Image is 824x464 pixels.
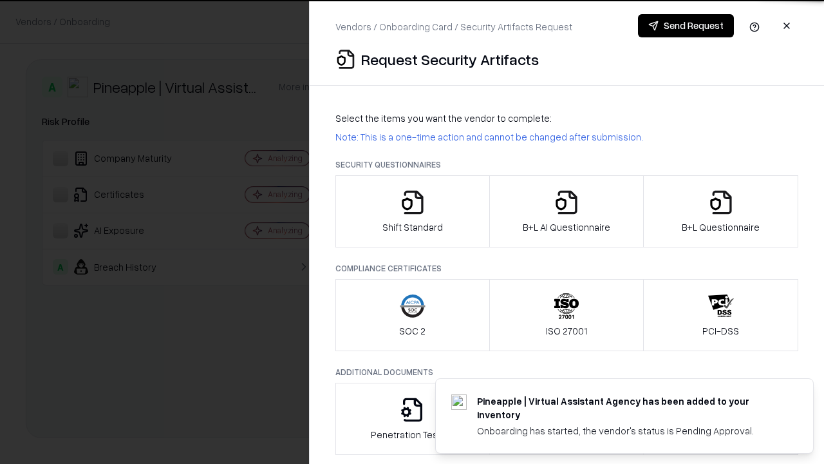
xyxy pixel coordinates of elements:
p: Shift Standard [382,220,443,234]
p: B+L Questionnaire [682,220,760,234]
button: PCI-DSS [643,279,798,351]
p: Select the items you want the vendor to complete: [335,111,798,125]
button: ISO 27001 [489,279,644,351]
img: trypineapple.com [451,394,467,410]
p: ISO 27001 [546,324,587,338]
button: Send Request [638,14,734,37]
p: SOC 2 [399,324,426,338]
button: SOC 2 [335,279,490,351]
p: PCI-DSS [702,324,739,338]
button: B+L AI Questionnaire [489,175,644,247]
p: Vendors / Onboarding Card / Security Artifacts Request [335,20,572,34]
button: Shift Standard [335,175,490,247]
div: Onboarding has started, the vendor's status is Pending Approval. [477,424,782,438]
button: B+L Questionnaire [643,175,798,247]
p: Compliance Certificates [335,263,798,274]
p: Note: This is a one-time action and cannot be changed after submission. [335,130,798,144]
button: Penetration Testing [335,383,490,455]
p: Security Questionnaires [335,159,798,170]
p: Additional Documents [335,367,798,378]
p: Penetration Testing [371,428,454,441]
div: Pineapple | Virtual Assistant Agency has been added to your inventory [477,394,782,421]
p: Request Security Artifacts [361,49,539,70]
p: B+L AI Questionnaire [523,220,610,234]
